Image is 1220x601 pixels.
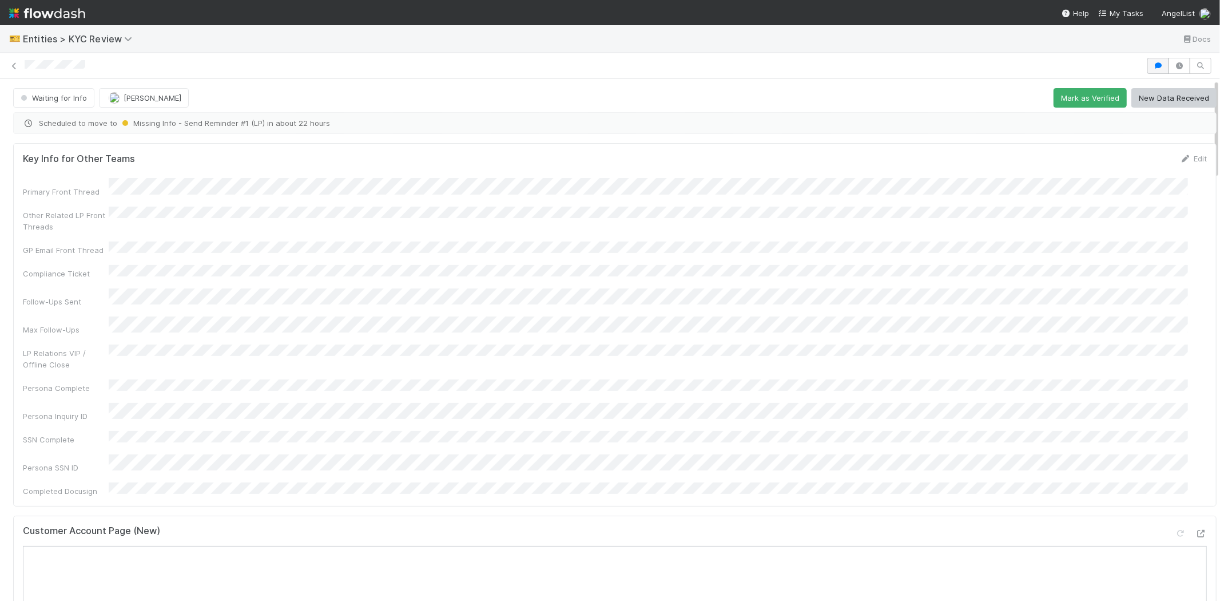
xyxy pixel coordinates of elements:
[23,410,109,422] div: Persona Inquiry ID
[23,462,109,473] div: Persona SSN ID
[23,296,109,307] div: Follow-Ups Sent
[120,118,265,128] span: Missing Info - Send Reminder #1 (LP)
[124,93,181,102] span: [PERSON_NAME]
[23,434,109,445] div: SSN Complete
[1062,7,1089,19] div: Help
[23,525,160,537] h5: Customer Account Page (New)
[23,209,109,232] div: Other Related LP Front Threads
[1131,88,1217,108] button: New Data Received
[23,485,109,497] div: Completed Docusign
[18,93,87,102] span: Waiting for Info
[9,34,21,44] span: 🎫
[1054,88,1127,108] button: Mark as Verified
[1098,9,1143,18] span: My Tasks
[23,153,135,165] h5: Key Info for Other Teams
[1199,8,1211,19] img: avatar_1a1d5361-16dd-4910-a949-020dcd9f55a3.png
[23,117,1207,129] span: Scheduled to move to in about 22 hours
[23,186,109,197] div: Primary Front Thread
[23,324,109,335] div: Max Follow-Ups
[1182,32,1211,46] a: Docs
[9,3,85,23] img: logo-inverted-e16ddd16eac7371096b0.svg
[23,33,138,45] span: Entities > KYC Review
[23,268,109,279] div: Compliance Ticket
[23,244,109,256] div: GP Email Front Thread
[99,88,189,108] button: [PERSON_NAME]
[1162,9,1195,18] span: AngelList
[13,88,94,108] button: Waiting for Info
[109,92,120,104] img: avatar_ec94f6e9-05c5-4d36-a6c8-d0cea77c3c29.png
[1098,7,1143,19] a: My Tasks
[23,382,109,394] div: Persona Complete
[23,347,109,370] div: LP Relations VIP / Offline Close
[1180,154,1207,163] a: Edit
